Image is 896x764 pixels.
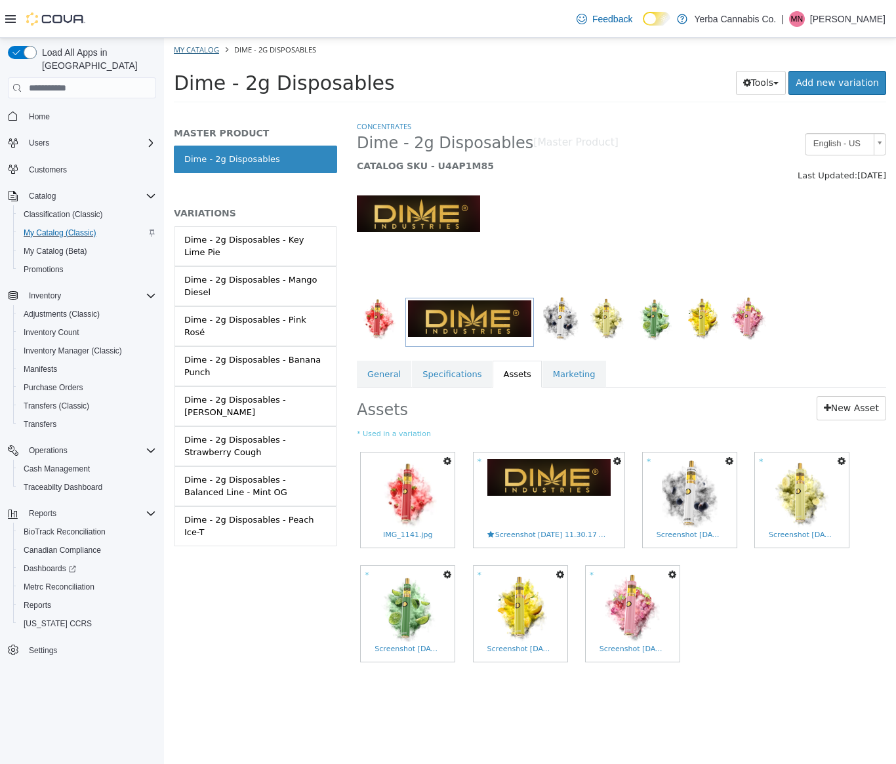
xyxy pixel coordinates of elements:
span: Dime - 2g Disposables [193,95,369,115]
button: Transfers (Classic) [13,397,161,415]
span: Catalog [29,191,56,201]
a: BioTrack Reconciliation [18,524,111,540]
a: Purchase Orders [18,380,89,395]
a: English - US [641,95,722,117]
span: Dime - 2g Disposables [10,33,231,56]
button: Home [3,106,161,125]
a: Screenshot 2025-07-08 at 11.49.34 AM.pngScreenshot [DATE] 11.49.34 AM.png [422,528,516,623]
button: Purchase Orders [13,378,161,397]
span: Classification (Classic) [24,209,103,220]
span: Inventory [24,288,156,304]
span: Dime - 2g Disposables [70,7,152,16]
span: Inventory Count [24,327,79,338]
img: Screenshot 2025-07-08 at 11.48.38 AM.png [214,535,274,604]
a: Promotions [18,262,69,277]
button: Operations [3,441,161,460]
input: Dark Mode [643,12,670,26]
span: Purchase Orders [24,382,83,393]
button: Inventory Count [13,323,161,342]
button: Cash Management [13,460,161,478]
a: Assets [329,323,377,350]
span: My Catalog (Classic) [18,225,156,241]
img: IMG_1141.jpg [215,421,273,490]
span: Screenshot [DATE] 11.30.17 AM.png [323,492,447,503]
span: Dashboards [18,561,156,576]
a: My Catalog [10,7,55,16]
button: Reports [3,504,161,523]
a: Add new variation [624,33,722,57]
small: [Master Product] [369,100,455,110]
a: Dashboards [18,561,81,576]
a: General [193,323,247,350]
a: Dime - 2g Disposables [10,108,173,135]
div: Dime - 2g Disposables - Strawberry Cough [20,395,163,421]
span: Inventory Manager (Classic) [24,346,122,356]
h5: CATALOG SKU - U4AP1M85 [193,122,585,134]
p: Yerba Cannabis Co. [694,11,776,27]
span: Reports [18,597,156,613]
span: Cash Management [18,461,156,477]
a: IMG_1141.jpgIMG_1141.jpg [197,414,291,510]
h2: Assets [193,358,402,382]
img: Screenshot 2025-07-08 at 11.30.17 AM.png [323,421,447,458]
a: Adjustments (Classic) [18,306,105,322]
span: Metrc Reconciliation [18,579,156,595]
small: * Used in a variation [193,391,722,402]
button: BioTrack Reconciliation [13,523,161,541]
span: Purchase Orders [18,380,156,395]
span: Operations [24,443,156,458]
span: [US_STATE] CCRS [24,618,92,629]
span: My Catalog (Beta) [18,243,156,259]
a: Screenshot 2025-07-08 at 11.47.51 AM.pngScreenshot [DATE] 11.47.51 AM.png [479,414,573,510]
span: Settings [29,645,57,656]
span: Customers [29,165,67,175]
div: Dime - 2g Disposables - Pink Rosé [20,275,163,301]
span: Dashboards [24,563,76,574]
span: Promotions [24,264,64,275]
a: Transfers (Classic) [18,398,94,414]
span: Feedback [592,12,632,26]
div: Michael Nezi [789,11,805,27]
img: Screenshot 2025-07-08 at 11.48.16 AM.png [611,421,665,490]
a: Cash Management [18,461,95,477]
span: Screenshot [DATE] 11.48.16 AM.png [605,492,671,503]
button: Customers [3,160,161,179]
span: Catalog [24,188,156,204]
a: Dashboards [13,559,161,578]
nav: Complex example [8,101,156,694]
span: MN [791,11,804,27]
a: Feedback [571,6,638,32]
span: Canadian Compliance [24,545,101,555]
span: Customers [24,161,156,178]
a: Customers [24,162,72,178]
div: Dime - 2g Disposables - Balanced Line - Mint OG [20,435,163,461]
span: Users [29,138,49,148]
h5: VARIATIONS [10,169,173,181]
div: Dime - 2g Disposables - Banana Punch [20,315,163,341]
span: Home [24,108,156,124]
div: Dime - 2g Disposables - Key Lime Pie [20,195,163,221]
button: Transfers [13,415,161,433]
span: Transfers [18,416,156,432]
span: Traceabilty Dashboard [18,479,156,495]
a: Home [24,109,55,125]
span: Reports [24,600,51,611]
img: Cova [26,12,85,26]
span: [DATE] [693,132,722,142]
span: Reports [24,506,156,521]
span: Manifests [18,361,156,377]
button: Manifests [13,360,161,378]
a: Traceabilty Dashboard [18,479,108,495]
span: English - US [641,96,704,116]
span: Settings [24,642,156,658]
a: My Catalog (Beta) [18,243,92,259]
span: Transfers (Classic) [24,401,89,411]
span: Inventory Manager (Classic) [18,343,156,359]
div: Dime - 2g Disposables - Peach Ice-T [20,475,163,501]
span: My Catalog (Beta) [24,246,87,256]
button: Reports [13,596,161,614]
img: Screenshot 2025-07-08 at 11.48.56 AM.png [329,535,383,604]
img: 150 [193,157,316,194]
span: Cash Management [24,464,90,474]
